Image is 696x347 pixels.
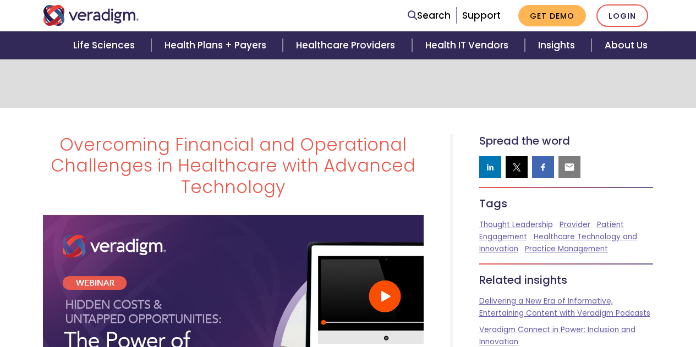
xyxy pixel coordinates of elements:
[479,219,624,242] a: Patient Engagement
[479,296,650,318] a: Delivering a New Era of Informative, Entertaining Content with Veradigm Podcasts
[462,9,501,22] a: Support
[479,324,635,347] a: Veradigm Connect in Power: Inclusion and Innovation
[43,5,139,26] img: Veradigm logo
[479,197,654,210] h5: Tags
[560,219,590,230] a: Provider
[525,244,608,254] a: Practice Management
[564,162,575,173] img: email sharing button
[479,273,654,287] h5: Related insights
[591,31,661,59] a: About Us
[479,134,654,147] h5: Spread the word
[479,232,637,254] a: Healthcare Technology and Innovation
[596,4,648,27] a: Login
[525,31,591,59] a: Insights
[412,31,525,59] a: Health IT Vendors
[43,134,424,197] h1: Overcoming Financial and Operational Challenges in Healthcare with Advanced Technology
[60,31,151,59] a: Life Sciences
[479,219,553,230] a: Thought Leadership
[538,162,549,173] img: facebook sharing button
[283,31,412,59] a: Healthcare Providers
[151,31,283,59] a: Health Plans + Payers
[518,5,586,26] a: Get Demo
[408,8,451,23] a: Search
[511,162,522,173] img: twitter sharing button
[485,162,496,173] img: linkedin sharing button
